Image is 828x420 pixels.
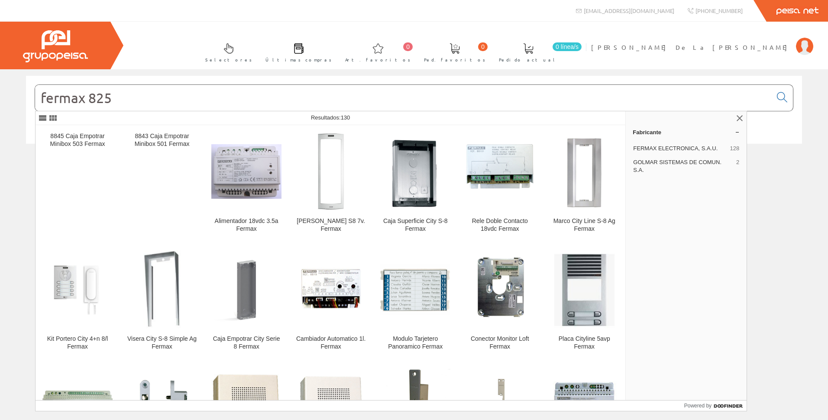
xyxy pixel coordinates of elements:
[465,217,535,233] div: Rele Doble Contacto 18vdc Fermax
[684,402,712,410] span: Powered by
[205,55,252,64] span: Selectores
[633,145,726,152] span: FERMAX ELECTRONICA, S.A.U.
[204,243,288,361] a: Caja Empotrar City Serie 8 Fermax Caja Empotrar City Serie 8 Fermax
[380,335,450,351] div: Modulo Tarjetero Panoramico Fermax
[120,243,204,361] a: Visera City S-8 Simple Ag Fermax Visera City S-8 Simple Ag Fermax
[424,55,485,64] span: Ped. favoritos
[36,243,120,361] a: Kit Portero City 4+n 8/l Fermax Kit Portero City 4+n 8/l Fermax
[373,243,457,361] a: Modulo Tarjetero Panoramico Fermax Modulo Tarjetero Panoramico Fermax
[296,217,366,233] div: [PERSON_NAME] S8 7v. Fermax
[549,335,619,351] div: Placa Cityline 5avp Fermax
[684,401,747,411] a: Powered by
[42,132,113,148] div: 8845 Caja Empotrar Minibox 503 Fermax
[197,36,256,68] a: Selectores
[542,126,626,243] a: Marco City Line S-8 Ag Fermax Marco City Line S-8 Ag Fermax
[211,217,281,233] div: Alimentador 18vdc 3.5a Fermax
[211,255,281,323] img: Caja Empotrar City Serie 8 Fermax
[46,250,109,328] img: Kit Portero City 4+n 8/l Fermax
[591,36,813,44] a: [PERSON_NAME] De La [PERSON_NAME]
[345,55,411,64] span: Art. favoritos
[403,42,413,51] span: 0
[265,55,332,64] span: Últimas compras
[204,126,288,243] a: Alimentador 18vdc 3.5a Fermax Alimentador 18vdc 3.5a Fermax
[626,125,747,139] a: Fabricante
[127,132,197,148] div: 8843 Caja Empotrar Minibox 501 Fermax
[311,114,350,121] span: Resultados:
[127,335,197,351] div: Visera City S-8 Simple Ag Fermax
[591,43,792,52] span: [PERSON_NAME] De La [PERSON_NAME]
[730,145,740,152] span: 128
[553,42,582,51] span: 0 línea/s
[42,335,113,351] div: Kit Portero City 4+n 8/l Fermax
[289,126,373,243] a: Marco Skyline S8 7v. Fermax [PERSON_NAME] S8 7v. Fermax
[120,126,204,243] a: 8843 Caja Empotrar Minibox 501 Fermax
[584,7,674,14] span: [EMAIL_ADDRESS][DOMAIN_NAME]
[26,155,802,162] div: © Grupo Peisa
[296,264,366,315] img: Cambiador Automatico 1l. Fermax
[478,42,488,51] span: 0
[695,7,743,14] span: [PHONE_NUMBER]
[257,36,336,68] a: Últimas compras
[289,243,373,361] a: Cambiador Automatico 1l. Fermax Cambiador Automatico 1l. Fermax
[380,217,450,233] div: Caja Superficie City S-8 Fermax
[317,132,344,210] img: Marco Skyline S8 7v. Fermax
[380,264,450,314] img: Modulo Tarjetero Panoramico Fermax
[633,158,733,174] span: GOLMAR SISTEMAS DE COMUN. S.A.
[458,126,542,243] a: Rele Doble Contacto 18vdc Fermax Rele Doble Contacto 18vdc Fermax
[736,158,739,174] span: 2
[35,85,772,111] input: Buscar...
[458,243,542,361] a: Conector Monitor Loft Fermax Conector Monitor Loft Fermax
[499,55,558,64] span: Pedido actual
[23,30,88,62] img: Grupo Peisa
[36,126,120,243] a: 8845 Caja Empotrar Minibox 503 Fermax
[211,335,281,351] div: Caja Empotrar City Serie 8 Fermax
[554,250,615,328] img: Placa Cityline 5avp Fermax
[563,132,606,210] img: Marco City Line S-8 Ag Fermax
[465,142,535,202] img: Rele Doble Contacto 18vdc Fermax
[380,132,450,210] img: Caja Superficie City S-8 Fermax
[143,250,181,328] img: Visera City S-8 Simple Ag Fermax
[296,335,366,351] div: Cambiador Automatico 1l. Fermax
[465,254,535,324] img: Conector Monitor Loft Fermax
[373,126,457,243] a: Caja Superficie City S-8 Fermax Caja Superficie City S-8 Fermax
[211,144,281,198] img: Alimentador 18vdc 3.5a Fermax
[341,114,350,121] span: 130
[465,335,535,351] div: Conector Monitor Loft Fermax
[549,217,619,233] div: Marco City Line S-8 Ag Fermax
[542,243,626,361] a: Placa Cityline 5avp Fermax Placa Cityline 5avp Fermax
